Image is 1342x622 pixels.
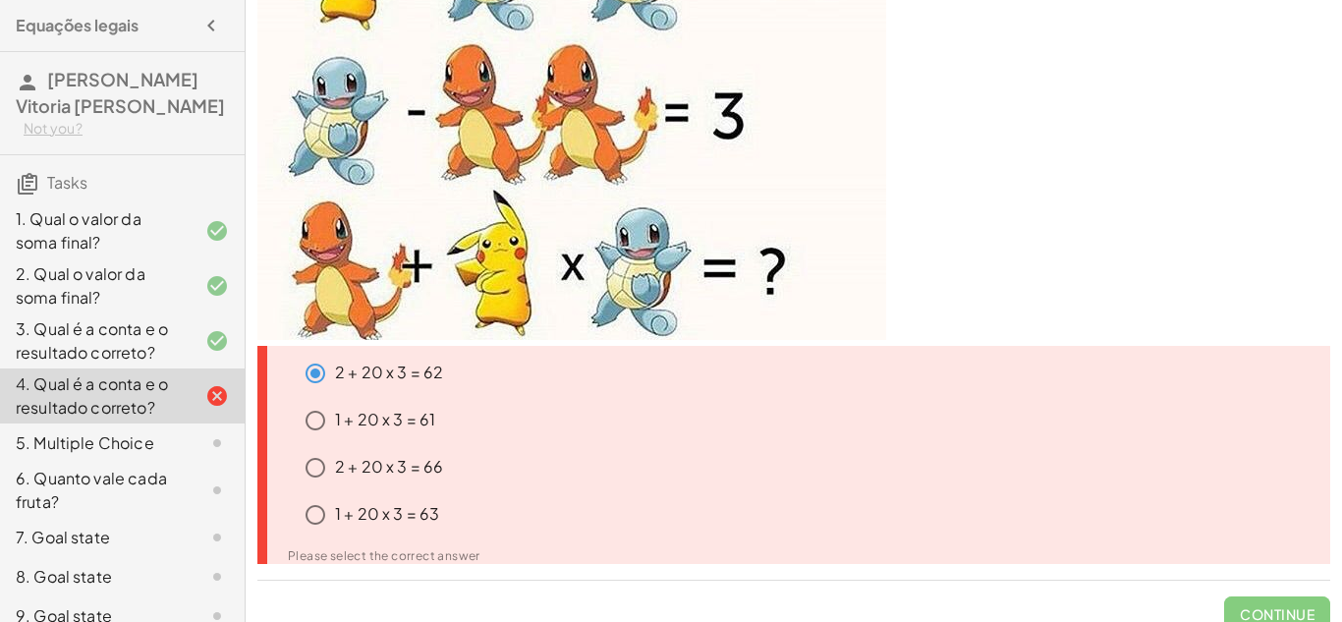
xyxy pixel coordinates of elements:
[205,384,229,408] i: Task finished and incorrect.
[205,479,229,502] i: Task not started.
[16,565,174,589] div: 8. Goal state
[24,119,229,139] div: Not you?
[16,68,225,117] span: [PERSON_NAME] Vitoria [PERSON_NAME]
[16,526,174,549] div: 7. Goal state
[205,219,229,243] i: Task finished and correct.
[16,207,174,254] div: 1. Qual o valor da soma final?
[205,526,229,549] i: Task not started.
[335,409,435,431] p: 1 + 20 x 3 = 61
[335,503,439,526] p: 1 + 20 x 3 = 63
[288,550,1314,562] div: Please select the correct answer
[16,467,174,514] div: 6. Quanto vale cada fruta?
[205,431,229,455] i: Task not started.
[16,317,174,365] div: 3. Qual é a conta e o resultado correto?
[205,329,229,353] i: Task finished and correct.
[16,431,174,455] div: 5. Multiple Choice
[16,372,174,420] div: 4. Qual é a conta e o resultado correto?
[16,14,139,37] h4: Equações legais
[16,262,174,310] div: 2. Qual o valor da soma final?
[205,565,229,589] i: Task not started.
[47,172,87,193] span: Tasks
[335,362,443,384] p: 2 + 20 x 3 = 62
[335,456,443,479] p: 2 + 20 x 3 = 66
[205,274,229,298] i: Task finished and correct.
